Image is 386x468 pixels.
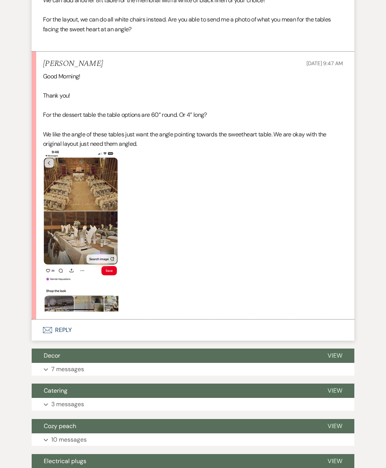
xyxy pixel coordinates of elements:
span: Catering [44,387,67,395]
button: Catering [32,384,316,398]
span: View [328,352,342,360]
span: View [328,457,342,465]
span: Decor [44,352,60,360]
p: Thank you! [43,91,343,101]
p: For the layout, we can do all white chairs instead. Are you able to send me a photo of what you m... [43,15,343,34]
button: 10 messages [32,434,354,447]
button: Cozy peach [32,419,316,434]
button: View [316,349,354,363]
span: Electrical plugs [44,457,86,465]
h5: [PERSON_NAME] [43,60,103,69]
span: View [328,422,342,430]
button: 7 messages [32,363,354,376]
span: View [328,387,342,395]
button: 3 messages [32,398,354,411]
p: 7 messages [51,365,84,375]
button: Reply [32,320,354,341]
button: View [316,419,354,434]
button: View [316,384,354,398]
p: We like the angle of these tables just want the angle pointing towards the sweetheart table. We a... [43,130,343,149]
p: 3 messages [51,400,84,410]
img: IMG_3661.png [43,149,118,312]
span: Cozy peach [44,422,76,430]
p: 10 messages [51,435,87,445]
button: Decor [32,349,316,363]
span: [DATE] 9:47 AM [306,60,343,67]
p: Good Morning! [43,72,343,82]
p: For the dessert table the table options are 60” round. Or 4” long? [43,110,343,120]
